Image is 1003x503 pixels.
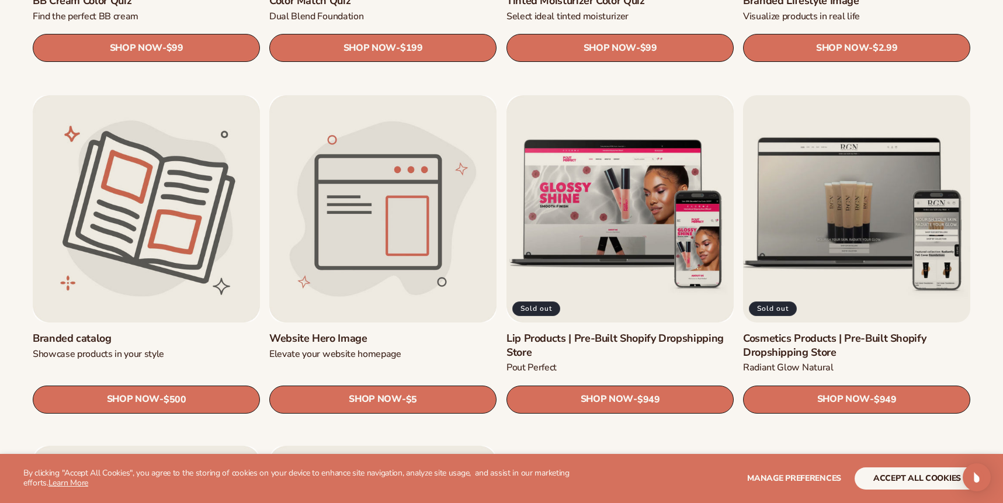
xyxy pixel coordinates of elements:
[743,34,970,63] a: SHOP NOW- $2.99
[874,394,897,405] span: $949
[23,469,593,488] p: By clicking "Accept All Cookies", you agree to the storing of cookies on your device to enhance s...
[33,34,260,63] a: SHOP NOW- $99
[19,19,28,28] img: logo_orange.svg
[406,394,417,405] span: $5
[506,34,734,63] a: SHOP NOW- $99
[130,69,194,77] div: Keyword (traffico)
[61,69,89,77] div: Dominio
[269,34,497,63] a: SHOP NOW- $199
[583,43,636,54] span: SHOP NOW
[19,30,28,40] img: website_grey.svg
[743,332,970,359] a: Cosmetics Products | Pre-Built Shopify Dropshipping Store
[343,43,396,54] span: SHOP NOW
[400,43,423,54] span: $199
[166,43,183,54] span: $99
[747,467,841,490] button: Manage preferences
[30,30,131,40] div: Dominio: [DOMAIN_NAME]
[164,394,186,405] span: $500
[743,385,970,413] a: SHOP NOW- $949
[117,68,127,77] img: tab_keywords_by_traffic_grey.svg
[107,394,159,405] span: SHOP NOW
[963,463,991,491] div: Open Intercom Messenger
[637,394,660,405] span: $949
[640,43,657,54] span: $99
[33,332,260,345] a: Branded catalog
[816,43,869,54] span: SHOP NOW
[747,473,841,484] span: Manage preferences
[580,394,633,405] span: SHOP NOW
[269,332,497,345] a: Website Hero Image
[269,385,497,413] a: SHOP NOW- $5
[506,332,734,359] a: Lip Products | Pre-Built Shopify Dropshipping Store
[873,43,897,54] span: $2.99
[110,43,162,54] span: SHOP NOW
[48,477,88,488] a: Learn More
[33,385,260,413] a: SHOP NOW- $500
[48,68,58,77] img: tab_domain_overview_orange.svg
[349,394,402,405] span: SHOP NOW
[33,19,57,28] div: v 4.0.25
[506,385,734,413] a: SHOP NOW- $949
[855,467,980,490] button: accept all cookies
[817,394,869,405] span: SHOP NOW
